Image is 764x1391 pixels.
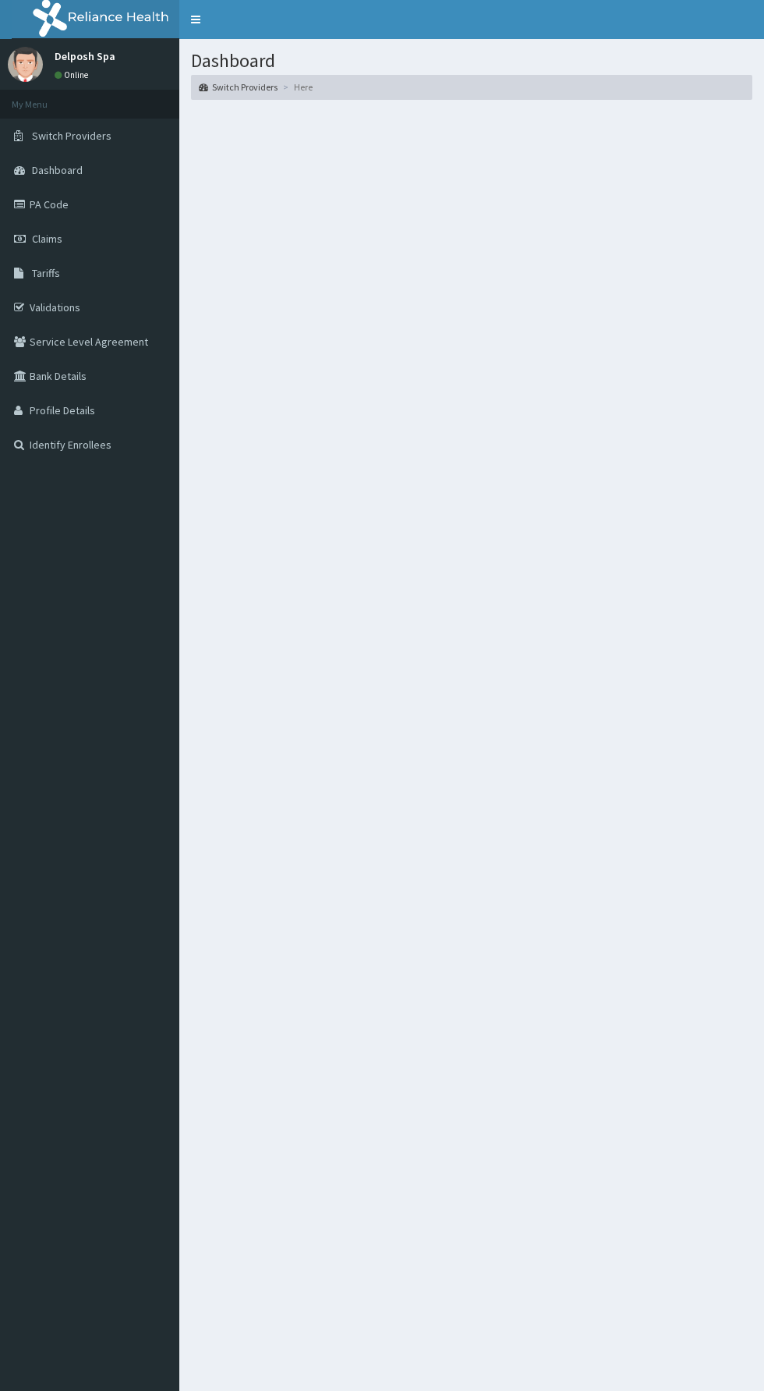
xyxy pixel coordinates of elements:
[32,163,83,177] span: Dashboard
[8,47,43,82] img: User Image
[55,51,115,62] p: Delposh Spa
[55,69,92,80] a: Online
[32,232,62,246] span: Claims
[191,51,752,71] h1: Dashboard
[32,266,60,280] span: Tariffs
[199,80,278,94] a: Switch Providers
[32,129,111,143] span: Switch Providers
[279,80,313,94] li: Here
